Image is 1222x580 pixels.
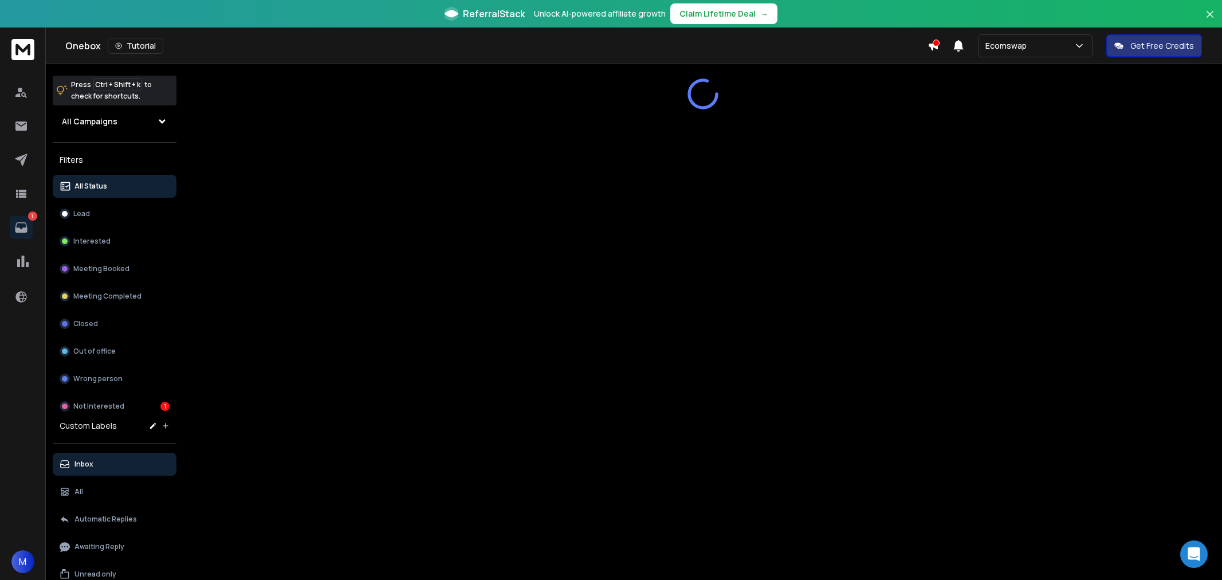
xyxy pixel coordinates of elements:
[10,216,33,239] a: 1
[53,367,176,390] button: Wrong person
[53,453,176,476] button: Inbox
[73,319,98,328] p: Closed
[73,402,124,411] p: Not Interested
[74,542,124,551] p: Awaiting Reply
[53,312,176,335] button: Closed
[53,257,176,280] button: Meeting Booked
[53,395,176,418] button: Not Interested1
[53,175,176,198] button: All Status
[534,8,666,19] p: Unlock AI-powered affiliate growth
[73,292,142,301] p: Meeting Completed
[108,38,163,54] button: Tutorial
[53,480,176,503] button: All
[73,374,123,383] p: Wrong person
[670,3,777,24] button: Claim Lifetime Deal→
[74,515,137,524] p: Automatic Replies
[62,116,117,127] h1: All Campaigns
[11,550,34,573] button: M
[1106,34,1202,57] button: Get Free Credits
[73,237,111,246] p: Interested
[53,285,176,308] button: Meeting Completed
[160,402,170,411] div: 1
[53,508,176,531] button: Automatic Replies
[65,38,928,54] div: Onebox
[760,8,768,19] span: →
[463,7,525,21] span: ReferralStack
[60,420,117,432] h3: Custom Labels
[53,110,176,133] button: All Campaigns
[53,230,176,253] button: Interested
[74,460,93,469] p: Inbox
[53,340,176,363] button: Out of office
[985,40,1031,52] p: Ecomswap
[73,209,90,218] p: Lead
[74,487,83,496] p: All
[93,78,142,91] span: Ctrl + Shift + k
[53,152,176,168] h3: Filters
[1180,540,1208,568] div: Open Intercom Messenger
[73,347,116,356] p: Out of office
[71,79,152,102] p: Press to check for shortcuts.
[1130,40,1194,52] p: Get Free Credits
[53,535,176,558] button: Awaiting Reply
[74,182,107,191] p: All Status
[53,202,176,225] button: Lead
[73,264,129,273] p: Meeting Booked
[1203,7,1217,34] button: Close banner
[28,211,37,221] p: 1
[74,570,116,579] p: Unread only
